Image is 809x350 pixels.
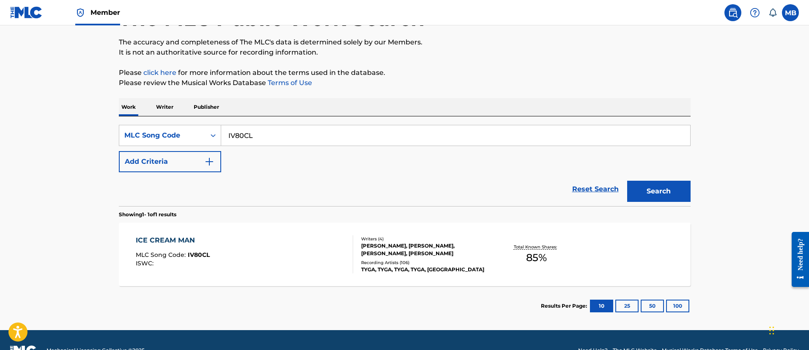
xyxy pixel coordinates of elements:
div: [PERSON_NAME], [PERSON_NAME], [PERSON_NAME], [PERSON_NAME] [361,242,489,257]
img: help [750,8,760,18]
div: TYGA, TYGA, TYGA, TYGA, [GEOGRAPHIC_DATA] [361,266,489,273]
img: search [728,8,738,18]
button: 100 [666,300,689,312]
p: Please for more information about the terms used in the database. [119,68,691,78]
img: MLC Logo [10,6,43,19]
span: MLC Song Code : [136,251,188,259]
span: IV80CL [188,251,210,259]
p: Publisher [191,98,222,116]
div: Notifications [768,8,777,17]
iframe: Resource Center [785,225,809,293]
a: click here [143,69,176,77]
a: Public Search [724,4,741,21]
button: Search [627,181,691,202]
p: Results Per Page: [541,302,589,310]
form: Search Form [119,125,691,206]
iframe: Chat Widget [767,309,809,350]
span: 85 % [526,250,547,265]
span: ISWC : [136,259,156,267]
p: It is not an authoritative source for recording information. [119,47,691,58]
div: Recording Artists ( 106 ) [361,259,489,266]
img: 9d2ae6d4665cec9f34b9.svg [204,157,214,167]
a: Terms of Use [266,79,312,87]
p: The accuracy and completeness of The MLC's data is determined solely by our Members. [119,37,691,47]
div: Help [746,4,763,21]
div: ICE CREAM MAN [136,235,210,245]
button: 50 [641,300,664,312]
button: Add Criteria [119,151,221,172]
div: User Menu [782,4,799,21]
img: Top Rightsholder [75,8,85,18]
div: MLC Song Code [124,130,200,141]
p: Showing 1 - 1 of 1 results [119,211,176,218]
div: Drag [769,318,774,343]
span: Member [90,8,120,17]
p: Total Known Shares: [514,244,559,250]
p: Work [119,98,138,116]
button: 25 [615,300,639,312]
a: Reset Search [568,180,623,198]
button: 10 [590,300,613,312]
a: ICE CREAM MANMLC Song Code:IV80CLISWC:Writers (4)[PERSON_NAME], [PERSON_NAME], [PERSON_NAME], [PE... [119,223,691,286]
div: Writers ( 4 ) [361,236,489,242]
p: Writer [154,98,176,116]
p: Please review the Musical Works Database [119,78,691,88]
